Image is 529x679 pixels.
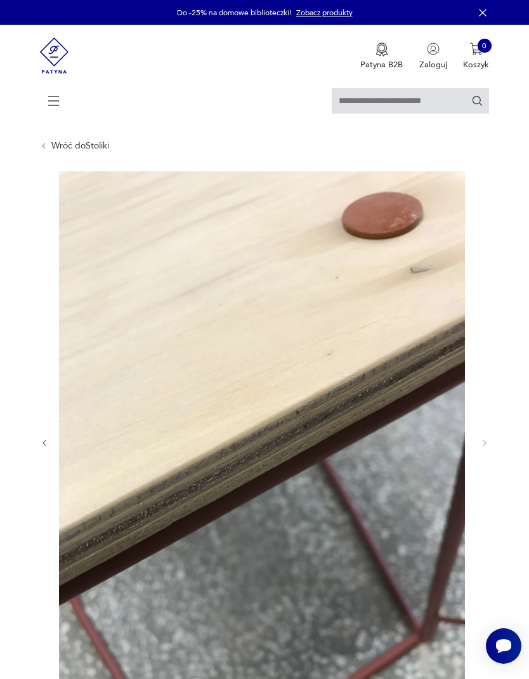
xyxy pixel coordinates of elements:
[360,43,403,70] a: Ikona medaluPatyna B2B
[376,43,388,56] img: Ikona medalu
[419,59,447,70] p: Zaloguj
[51,141,109,151] a: Wróć doStoliki
[471,95,483,107] button: Szukaj
[177,8,291,18] p: Do -25% na domowe biblioteczki!
[470,43,483,55] img: Ikona koszyka
[40,25,69,86] img: Patyna - sklep z meblami i dekoracjami vintage
[427,43,440,55] img: Ikonka użytkownika
[463,43,489,70] button: 0Koszyk
[419,43,447,70] button: Zaloguj
[296,8,353,18] a: Zobacz produkty
[486,628,521,664] iframe: Smartsupp widget button
[360,43,403,70] button: Patyna B2B
[463,59,489,70] p: Koszyk
[360,59,403,70] p: Patyna B2B
[478,39,492,53] div: 0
